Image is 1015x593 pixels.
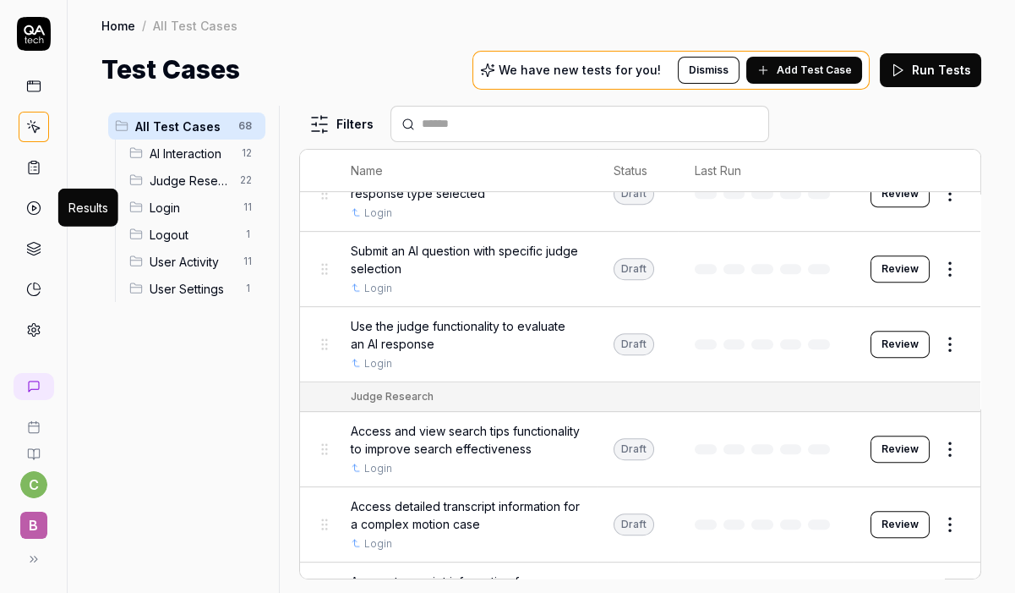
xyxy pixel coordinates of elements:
[678,150,854,192] th: Last Run
[237,251,259,272] span: 11
[614,438,654,460] div: Draft
[351,389,434,404] div: Judge Research
[123,248,265,275] div: Drag to reorderUser Activity11
[746,57,862,84] button: Add Test Case
[364,461,392,476] a: Login
[300,156,980,232] tr: Submit an AI question with balanced response type selectedLoginDraftReview
[237,197,259,217] span: 11
[870,436,930,463] button: Review
[101,17,135,34] a: Home
[123,140,265,167] div: Drag to reorderAI Interaction12
[135,118,228,135] span: All Test Cases
[299,107,384,141] button: Filters
[300,232,980,307] tr: Submit an AI question with specific judge selectionLoginDraftReview
[777,63,852,78] span: Add Test Case
[614,183,654,205] div: Draft
[238,224,259,244] span: 1
[597,150,678,192] th: Status
[870,331,930,358] button: Review
[364,536,392,552] a: Login
[351,242,580,277] span: Submit an AI question with specific judge selection
[150,280,235,298] span: User Settings
[7,407,60,434] a: Book a call with us
[364,356,392,371] a: Login
[614,513,654,535] div: Draft
[870,180,930,207] button: Review
[150,145,232,162] span: AI Interaction
[20,512,47,539] span: B
[150,172,230,189] span: Judge Research
[150,226,235,244] span: Logout
[351,497,580,533] span: Access detailed transcript information for a complex motion case
[300,487,980,563] tr: Access detailed transcript information for a complex motion caseLoginDraftReview
[150,199,233,217] span: Login
[233,170,259,190] span: 22
[351,317,580,353] span: Use the judge functionality to evaluate an AI response
[150,253,233,271] span: User Activity
[7,498,60,542] button: B
[880,53,981,87] button: Run Tests
[142,17,146,34] div: /
[614,333,654,355] div: Draft
[870,511,930,538] button: Review
[499,64,661,76] p: We have new tests for you!
[300,307,980,382] tr: Use the judge functionality to evaluate an AI responseLoginDraftReview
[364,206,392,221] a: Login
[14,373,54,400] a: New conversation
[364,281,392,296] a: Login
[123,194,265,221] div: Drag to reorderLogin11
[870,255,930,283] button: Review
[153,17,237,34] div: All Test Cases
[351,422,580,458] span: Access and view search tips functionality to improve search effectiveness
[232,116,259,136] span: 68
[20,471,47,498] button: c
[300,412,980,487] tr: Access and view search tips functionality to improve search effectivenessLoginDraftReview
[235,143,259,163] span: 12
[614,258,654,280] div: Draft
[123,167,265,194] div: Drag to reorderJudge Research22
[238,278,259,299] span: 1
[334,150,597,192] th: Name
[678,57,739,84] button: Dismiss
[7,434,60,461] a: Documentation
[101,51,240,89] h1: Test Cases
[123,275,265,302] div: Drag to reorderUser Settings1
[68,199,108,217] div: Results
[123,221,265,248] div: Drag to reorderLogout1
